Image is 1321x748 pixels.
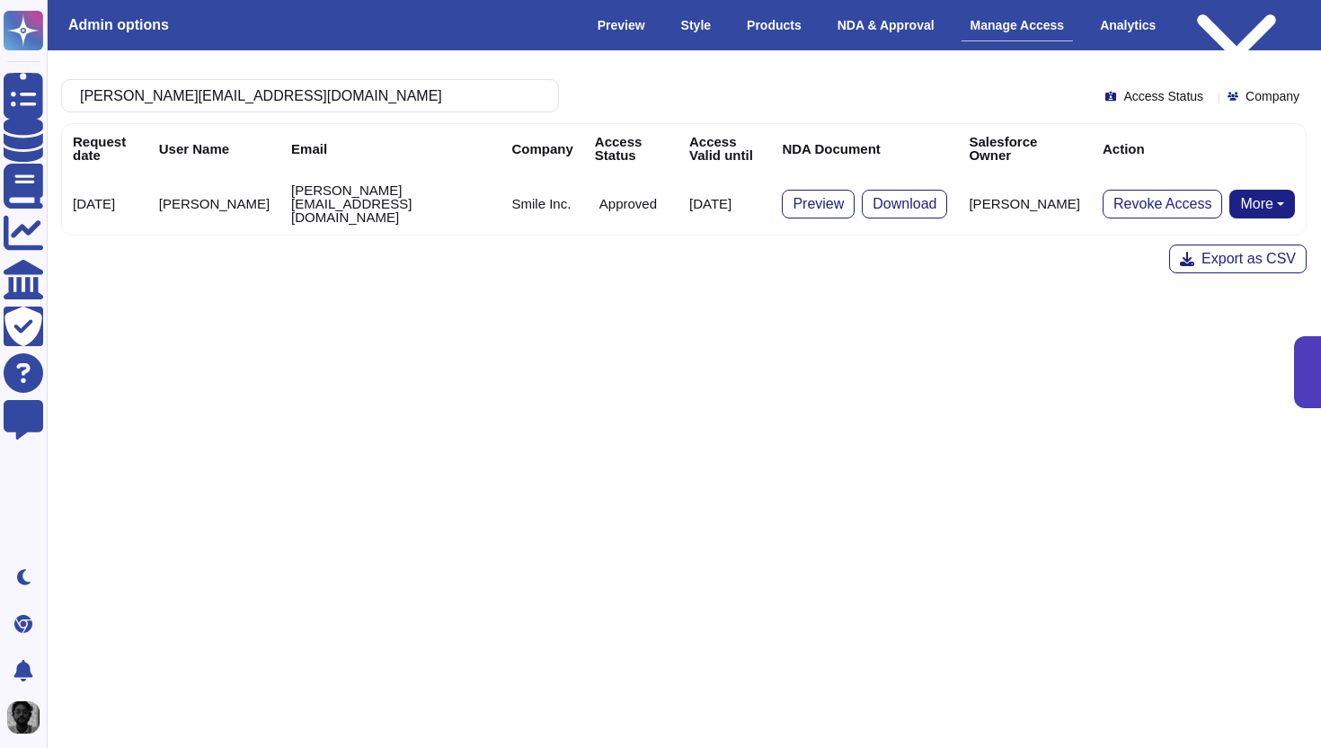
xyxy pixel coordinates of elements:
span: Company [1246,90,1299,102]
th: NDA Document [771,124,958,173]
button: More [1229,190,1295,218]
span: Revoke Access [1113,197,1211,211]
button: Export as CSV [1169,245,1307,273]
button: user [4,698,52,737]
th: User Name [148,124,280,173]
td: [PERSON_NAME] [958,173,1092,235]
td: Smile Inc. [501,173,583,235]
h3: Admin options [68,16,169,33]
p: Approved [599,197,657,210]
div: Preview [589,10,654,40]
td: [DATE] [62,173,148,235]
th: Request date [62,124,148,173]
th: Salesforce Owner [958,124,1092,173]
th: Company [501,124,583,173]
th: Email [280,124,501,173]
img: user [7,701,40,734]
td: [PERSON_NAME][EMAIL_ADDRESS][DOMAIN_NAME] [280,173,501,235]
button: Revoke Access [1103,190,1222,218]
span: Export as CSV [1201,252,1296,266]
td: [DATE] [678,173,771,235]
div: NDA & Approval [829,10,944,40]
span: Preview [793,197,844,211]
th: Access Valid until [678,124,771,173]
button: Preview [782,190,855,218]
th: Access Status [584,124,678,173]
div: Manage Access [962,10,1074,41]
span: Download [873,197,936,211]
div: Analytics [1091,10,1165,40]
th: Action [1092,124,1306,173]
input: Search by keywords [71,80,540,111]
td: [PERSON_NAME] [148,173,280,235]
div: Products [738,10,811,40]
span: Access Status [1123,90,1203,102]
button: Download [862,190,947,218]
div: Style [672,10,720,40]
